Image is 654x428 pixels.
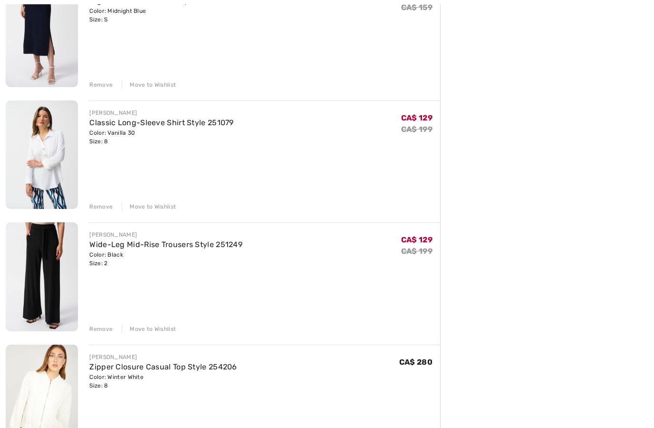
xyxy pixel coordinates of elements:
div: Color: Midnight Blue Size: S [89,7,221,24]
div: Color: Winter White Size: 8 [89,373,237,390]
span: CA$ 129 [401,236,433,245]
img: Wide-Leg Mid-Rise Trousers Style 251249 [6,223,78,331]
div: [PERSON_NAME] [89,353,237,362]
a: Wide-Leg Mid-Rise Trousers Style 251249 [89,240,242,249]
div: Move to Wishlist [122,81,176,90]
div: Move to Wishlist [122,203,176,211]
div: Color: Vanilla 30 Size: 8 [89,129,233,146]
span: CA$ 129 [401,114,433,123]
s: CA$ 199 [401,125,433,134]
div: Move to Wishlist [122,325,176,334]
div: [PERSON_NAME] [89,109,233,118]
div: Color: Black Size: 2 [89,251,242,268]
s: CA$ 199 [401,247,433,256]
a: Classic Long-Sleeve Shirt Style 251079 [89,119,233,128]
div: Remove [89,203,113,211]
img: Classic Long-Sleeve Shirt Style 251079 [6,101,78,209]
s: CA$ 159 [401,3,433,12]
a: Zipper Closure Casual Top Style 254206 [89,363,237,372]
div: [PERSON_NAME] [89,231,242,239]
span: CA$ 280 [399,358,433,367]
div: Remove [89,81,113,90]
div: Remove [89,325,113,334]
